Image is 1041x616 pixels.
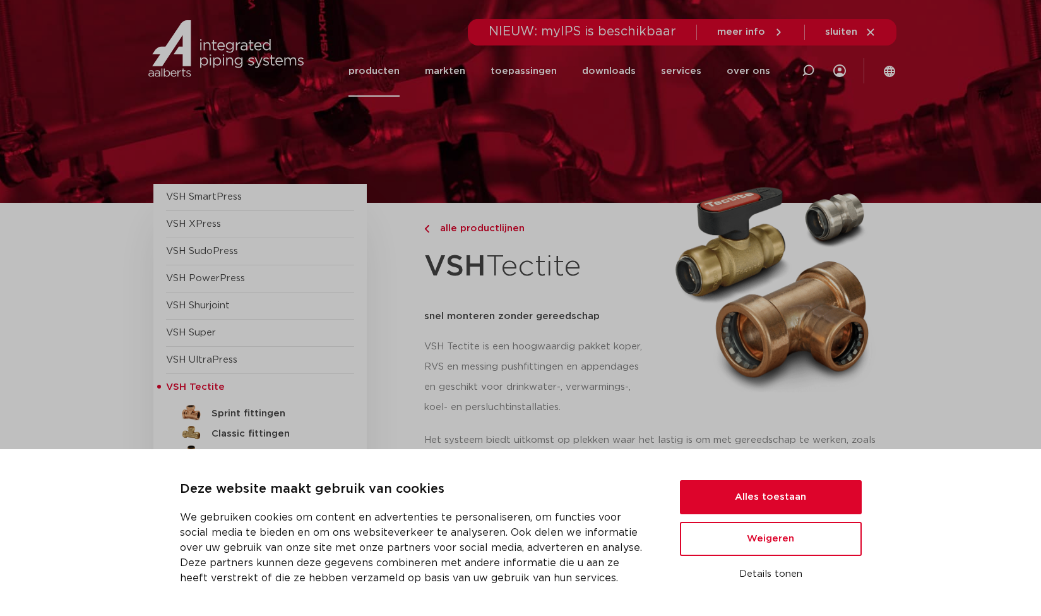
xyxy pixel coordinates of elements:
a: VSH SudoPress [166,246,238,256]
strong: VSH [424,252,486,281]
a: VSH SmartPress [166,192,242,202]
p: Het systeem biedt uitkomst op plekken waar het lastig is om met gereedschap te werken, zoals mete... [424,430,888,471]
a: over ons [727,45,770,97]
a: VSH Shurjoint [166,301,230,310]
a: markten [425,45,465,97]
a: Classic fittingen [166,421,354,442]
a: VSH Super [166,328,216,337]
a: VSH UltraPress [166,355,237,365]
a: VSH XPress [166,219,221,229]
a: producten [348,45,400,97]
a: services [661,45,701,97]
button: Alles toestaan [680,480,862,514]
a: sluiten [825,27,876,38]
a: downloads [582,45,636,97]
h1: Tectite [424,243,653,291]
span: sluiten [825,27,857,37]
p: VSH Tectite is een hoogwaardig pakket koper, RVS en messing pushfittingen en appendages en geschi... [424,337,653,418]
button: Weigeren [680,522,862,556]
span: meer info [717,27,765,37]
h5: Pro fittingen [211,449,336,460]
img: chevron-right.svg [424,225,429,233]
nav: Menu [348,45,770,97]
button: Details tonen [680,564,862,585]
a: meer info [717,27,784,38]
span: NIEUW: myIPS is beschikbaar [489,25,676,38]
span: VSH Tectite [166,382,225,392]
strong: snel monteren zonder gereedschap [424,311,600,321]
a: Sprint fittingen [166,401,354,421]
a: VSH PowerPress [166,274,245,283]
h5: Classic fittingen [211,428,336,440]
p: Deze website maakt gebruik van cookies [180,480,650,500]
h5: Sprint fittingen [211,408,336,420]
span: alle productlijnen [432,224,525,233]
a: alle productlijnen [424,221,653,236]
div: my IPS [833,45,846,97]
p: We gebruiken cookies om content en advertenties te personaliseren, om functies voor social media ... [180,510,650,586]
a: Pro fittingen [166,442,354,462]
a: toepassingen [491,45,557,97]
